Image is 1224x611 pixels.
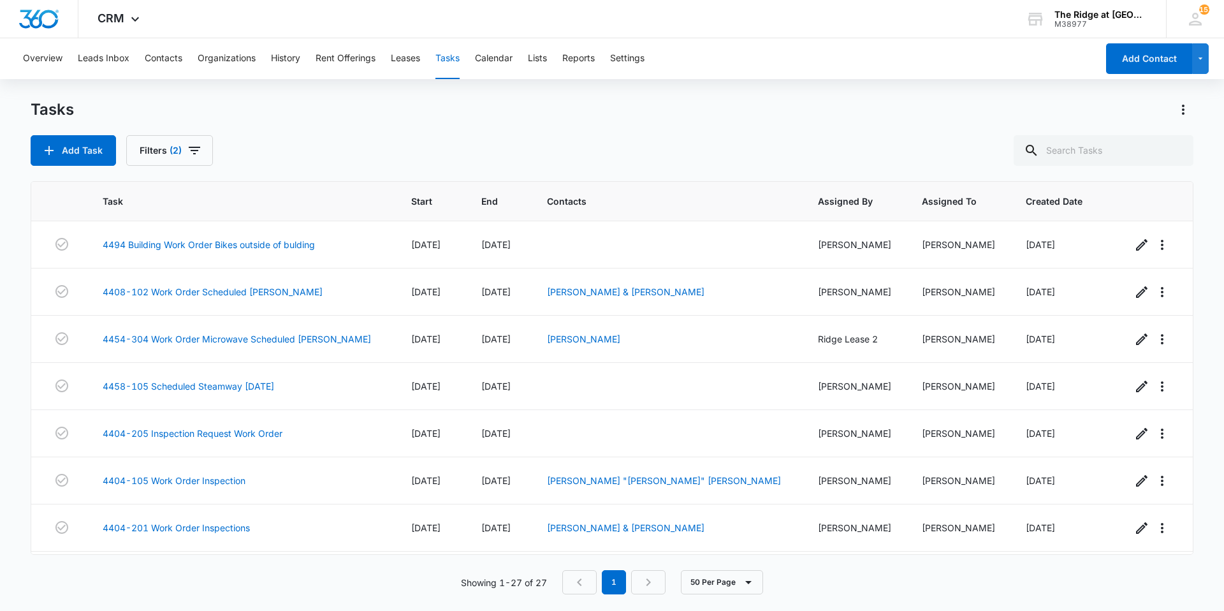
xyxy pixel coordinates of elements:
[103,427,282,440] a: 4404-205 Inspection Request Work Order
[103,238,315,251] a: 4494 Building Work Order Bikes outside of bulding
[481,381,511,392] span: [DATE]
[145,38,182,79] button: Contacts
[922,285,995,298] div: [PERSON_NAME]
[103,474,245,487] a: 4404-105 Work Order Inspection
[818,332,891,346] div: Ridge Lease 2
[528,38,547,79] button: Lists
[547,522,704,533] a: [PERSON_NAME] & [PERSON_NAME]
[481,239,511,250] span: [DATE]
[411,428,441,439] span: [DATE]
[481,475,511,486] span: [DATE]
[411,334,441,344] span: [DATE]
[461,576,547,589] p: Showing 1-27 of 27
[562,570,666,594] nav: Pagination
[602,570,626,594] em: 1
[1026,381,1055,392] span: [DATE]
[818,195,873,208] span: Assigned By
[316,38,375,79] button: Rent Offerings
[411,195,432,208] span: Start
[170,146,182,155] span: (2)
[126,135,213,166] button: Filters(2)
[818,474,891,487] div: [PERSON_NAME]
[1014,135,1193,166] input: Search Tasks
[1199,4,1209,15] div: notifications count
[1173,99,1193,120] button: Actions
[103,521,250,534] a: 4404-201 Work Order Inspections
[103,379,274,393] a: 4458-105 Scheduled Steamway [DATE]
[198,38,256,79] button: Organizations
[411,475,441,486] span: [DATE]
[1026,334,1055,344] span: [DATE]
[818,238,891,251] div: [PERSON_NAME]
[103,195,362,208] span: Task
[1026,475,1055,486] span: [DATE]
[31,100,74,119] h1: Tasks
[818,379,891,393] div: [PERSON_NAME]
[411,286,441,297] span: [DATE]
[78,38,129,79] button: Leads Inbox
[547,286,704,297] a: [PERSON_NAME] & [PERSON_NAME]
[481,195,498,208] span: End
[922,195,977,208] span: Assigned To
[818,427,891,440] div: [PERSON_NAME]
[681,570,763,594] button: 50 Per Page
[481,334,511,344] span: [DATE]
[271,38,300,79] button: History
[922,521,995,534] div: [PERSON_NAME]
[1054,20,1147,29] div: account id
[547,475,781,486] a: [PERSON_NAME] "[PERSON_NAME]" [PERSON_NAME]
[481,522,511,533] span: [DATE]
[481,428,511,439] span: [DATE]
[1026,195,1082,208] span: Created Date
[391,38,420,79] button: Leases
[435,38,460,79] button: Tasks
[922,379,995,393] div: [PERSON_NAME]
[411,239,441,250] span: [DATE]
[1026,428,1055,439] span: [DATE]
[1026,522,1055,533] span: [DATE]
[481,286,511,297] span: [DATE]
[1199,4,1209,15] span: 151
[475,38,513,79] button: Calendar
[1026,286,1055,297] span: [DATE]
[547,195,769,208] span: Contacts
[23,38,62,79] button: Overview
[103,285,323,298] a: 4408-102 Work Order Scheduled [PERSON_NAME]
[411,381,441,392] span: [DATE]
[411,522,441,533] span: [DATE]
[1106,43,1192,74] button: Add Contact
[922,238,995,251] div: [PERSON_NAME]
[1026,239,1055,250] span: [DATE]
[922,427,995,440] div: [PERSON_NAME]
[547,334,620,344] a: [PERSON_NAME]
[922,474,995,487] div: [PERSON_NAME]
[610,38,645,79] button: Settings
[103,332,371,346] a: 4454-304 Work Order Microwave Scheduled [PERSON_NAME]
[818,521,891,534] div: [PERSON_NAME]
[922,332,995,346] div: [PERSON_NAME]
[1054,10,1147,20] div: account name
[98,11,124,25] span: CRM
[31,135,116,166] button: Add Task
[818,285,891,298] div: [PERSON_NAME]
[562,38,595,79] button: Reports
